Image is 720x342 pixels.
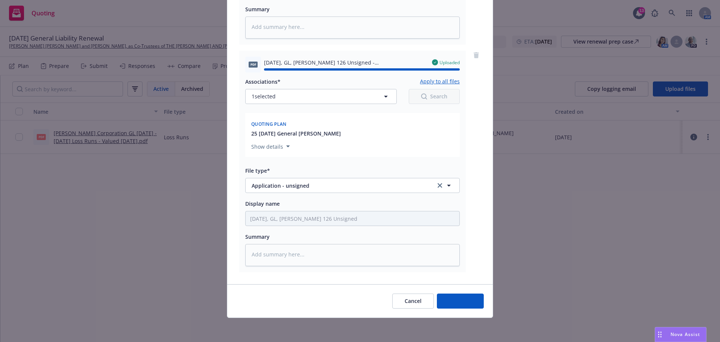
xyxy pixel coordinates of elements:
button: Add files [437,294,484,309]
div: Drag to move [655,327,664,342]
span: Summary [245,233,270,240]
button: Nova Assist [655,327,706,342]
span: pdf [249,62,258,67]
a: clear selection [435,181,444,190]
span: Quoting plan [251,121,286,127]
button: 1selected [245,89,397,104]
button: 25 [DATE] General [PERSON_NAME] [251,130,341,137]
span: [DATE], GL, [PERSON_NAME] 126 Unsigned - [PERSON_NAME].pdf [264,59,426,66]
span: Cancel [405,297,421,304]
span: 1 selected [252,92,276,100]
button: Application - unsignedclear selection [245,178,460,193]
span: Summary [245,6,270,13]
span: Add files [449,297,471,304]
button: Apply to all files [420,77,460,86]
a: remove [472,51,481,60]
button: Show details [248,142,293,151]
input: Add display name here... [246,211,459,226]
span: Display name [245,200,280,207]
span: Application - unsigned [252,182,425,190]
span: File type* [245,167,270,174]
button: Cancel [392,294,434,309]
span: Uploaded [439,59,460,66]
span: Nova Assist [670,331,700,337]
span: Associations* [245,78,280,85]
